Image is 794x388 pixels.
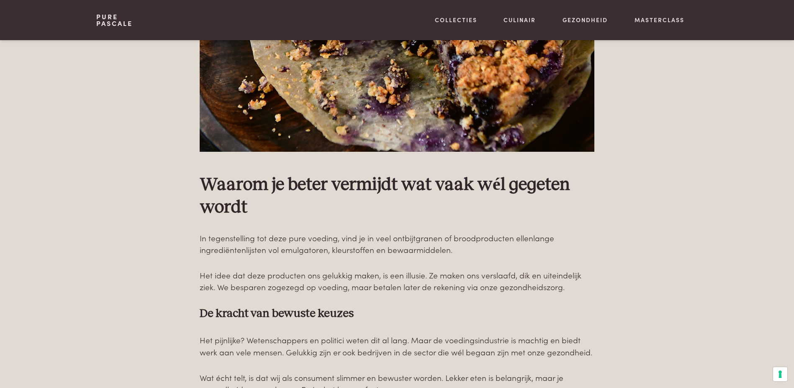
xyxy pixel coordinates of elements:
a: PurePascale [96,13,133,27]
p: Het idee dat deze producten ons gelukkig maken, is een illusie. Ze maken ons verslaafd, dik en ui... [200,269,594,293]
a: Culinair [504,15,536,24]
p: In tegenstelling tot deze pure voeding, vind je in veel ontbijtgranen of broodproducten ellenlang... [200,232,594,256]
button: Uw voorkeuren voor toestemming voor trackingtechnologieën [773,367,787,381]
p: Het pijnlijke? Wetenschappers en politici weten dit al lang. Maar de voedingsindustrie is machtig... [200,334,594,358]
a: Masterclass [635,15,684,24]
a: Collecties [435,15,477,24]
b: De kracht van bewuste keuzes [200,308,354,319]
a: Gezondheid [563,15,608,24]
b: Waarom je beter vermijdt wat vaak wél gegeten wordt [200,176,570,216]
